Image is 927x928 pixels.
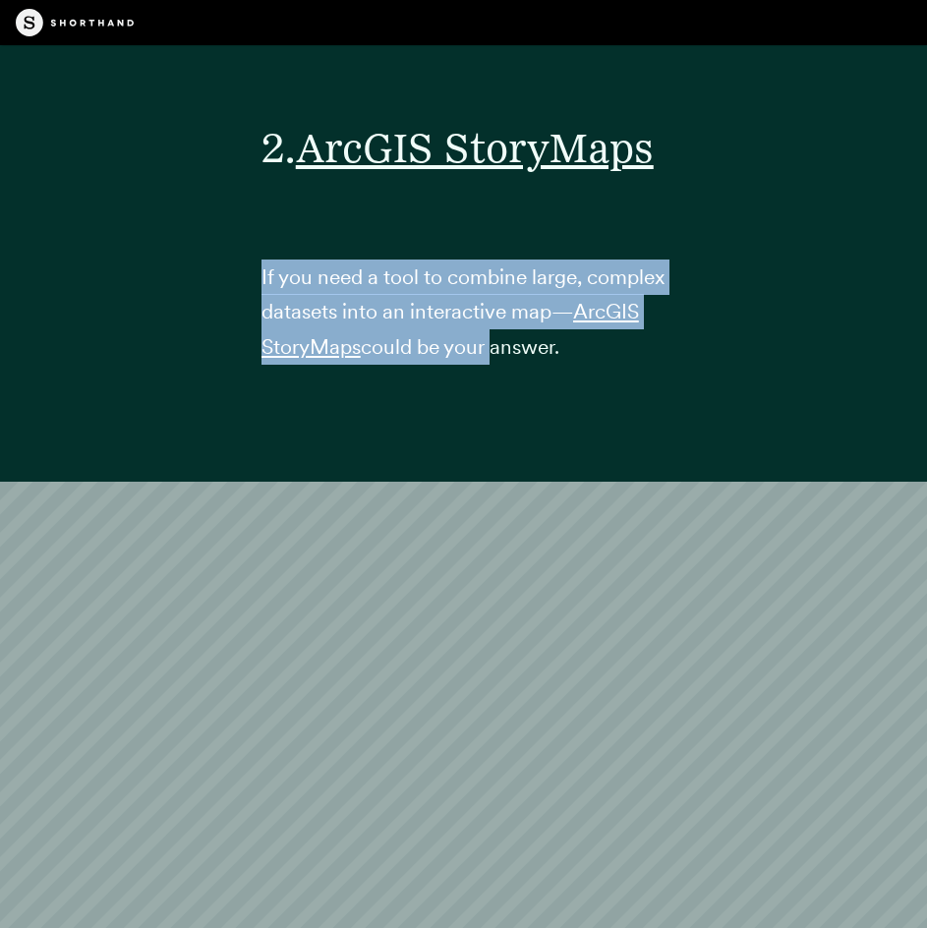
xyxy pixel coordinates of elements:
a: ArcGIS StoryMaps [296,123,654,172]
span: 2. [261,123,296,172]
img: The Craft [16,9,134,36]
span: could be your answer. [361,334,559,359]
a: ArcGIS StoryMaps [261,299,639,359]
span: If you need a tool to combine large, complex datasets into an interactive map— [261,264,665,324]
